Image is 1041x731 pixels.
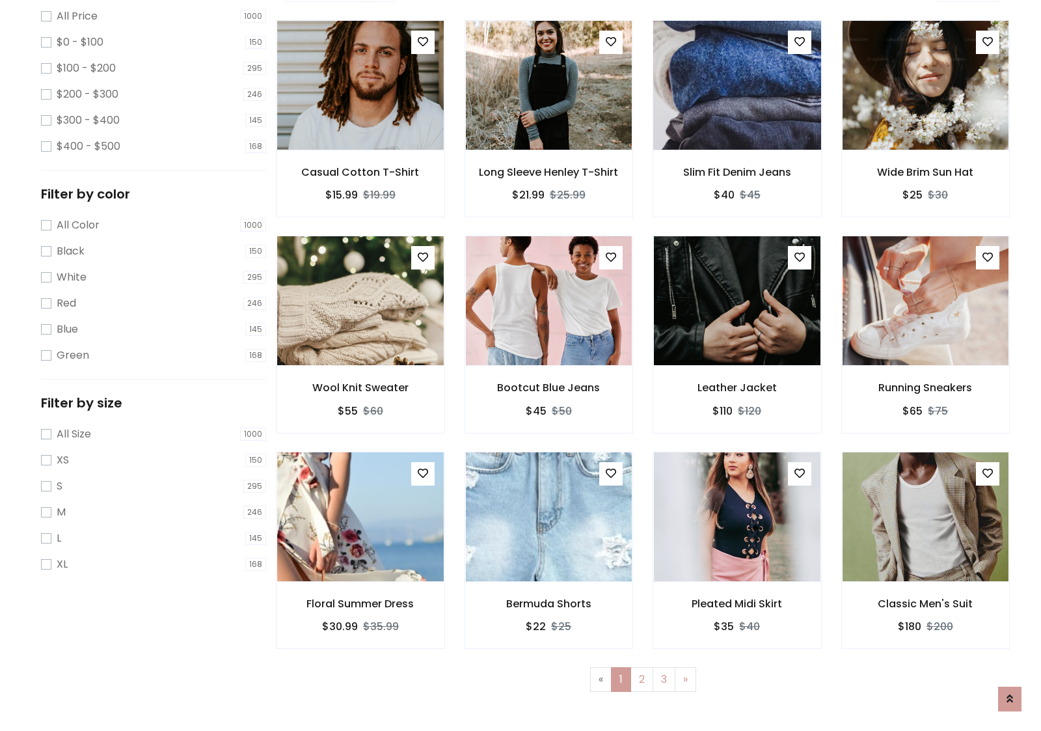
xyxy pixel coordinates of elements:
del: $25 [551,619,571,634]
span: 295 [243,271,266,284]
span: 145 [245,323,266,336]
label: Green [57,348,89,363]
h6: Running Sneakers [842,381,1010,394]
label: XS [57,452,69,468]
h6: Bermuda Shorts [465,598,633,610]
a: Next [675,667,696,692]
label: M [57,504,66,520]
h6: $55 [338,405,358,417]
h6: $45 [526,405,547,417]
h6: $22 [526,620,546,633]
del: $19.99 [363,187,396,202]
label: All Size [57,426,91,442]
h6: Wide Brim Sun Hat [842,166,1010,178]
a: 2 [630,667,653,692]
label: L [57,531,61,546]
del: $50 [552,404,572,419]
h6: Casual Cotton T-Shirt [277,166,444,178]
h6: Bootcut Blue Jeans [465,381,633,394]
label: $0 - $100 [57,34,103,50]
label: XL [57,557,68,572]
span: 145 [245,532,266,545]
span: 145 [245,114,266,127]
label: All Price [57,8,98,24]
label: S [57,478,62,494]
h6: $110 [712,405,733,417]
h6: $35 [714,620,734,633]
del: $45 [740,187,761,202]
h6: Slim Fit Denim Jeans [653,166,821,178]
h6: Pleated Midi Skirt [653,598,821,610]
span: 150 [245,454,266,467]
del: $25.99 [550,187,586,202]
span: 1000 [240,219,266,232]
h6: $15.99 [325,189,358,201]
span: 295 [243,480,266,493]
span: » [683,672,688,687]
del: $35.99 [363,619,399,634]
del: $200 [926,619,953,634]
del: $75 [928,404,948,419]
span: 295 [243,62,266,75]
h6: $21.99 [512,189,545,201]
h6: Long Sleeve Henley T-Shirt [465,166,633,178]
h6: $40 [714,189,735,201]
del: $120 [738,404,761,419]
del: $30 [928,187,948,202]
del: $40 [739,619,760,634]
h5: Filter by size [41,395,266,411]
h6: Floral Summer Dress [277,598,444,610]
span: 1000 [240,10,266,23]
span: 168 [245,558,266,571]
h6: Classic Men's Suit [842,598,1010,610]
span: 168 [245,349,266,362]
h6: Leather Jacket [653,381,821,394]
span: 150 [245,36,266,49]
span: 246 [243,297,266,310]
h6: $65 [902,405,923,417]
label: White [57,269,87,285]
label: All Color [57,217,100,233]
a: 3 [653,667,675,692]
label: Red [57,296,76,311]
span: 150 [245,245,266,258]
nav: Page navigation [286,667,1000,692]
h6: Wool Knit Sweater [277,381,444,394]
label: $100 - $200 [57,61,116,76]
label: $300 - $400 [57,113,120,128]
span: 246 [243,506,266,519]
h6: $25 [902,189,923,201]
h6: $180 [898,620,921,633]
a: 1 [611,667,631,692]
span: 1000 [240,428,266,441]
span: 168 [245,140,266,153]
del: $60 [363,404,383,419]
label: Black [57,243,85,259]
label: Blue [57,322,78,337]
h5: Filter by color [41,186,266,202]
label: $400 - $500 [57,139,120,154]
span: 246 [243,88,266,101]
label: $200 - $300 [57,87,118,102]
h6: $30.99 [322,620,358,633]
